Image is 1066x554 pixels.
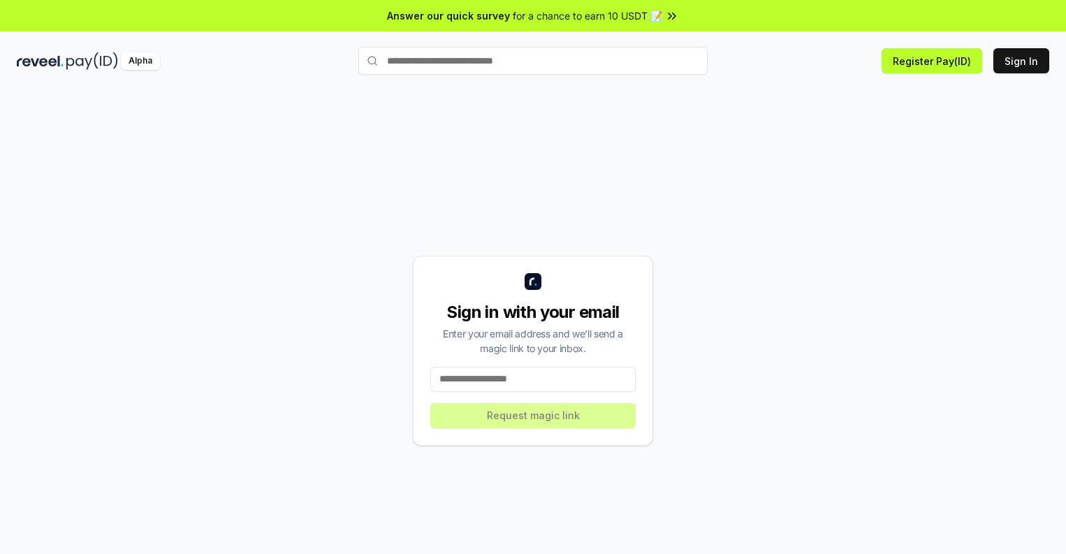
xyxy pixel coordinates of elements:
img: pay_id [66,52,118,70]
div: Sign in with your email [430,301,636,323]
span: Answer our quick survey [387,8,510,23]
img: logo_small [525,273,541,290]
button: Sign In [993,48,1049,73]
div: Enter your email address and we’ll send a magic link to your inbox. [430,326,636,356]
img: reveel_dark [17,52,64,70]
span: for a chance to earn 10 USDT 📝 [513,8,662,23]
button: Register Pay(ID) [882,48,982,73]
div: Alpha [121,52,160,70]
